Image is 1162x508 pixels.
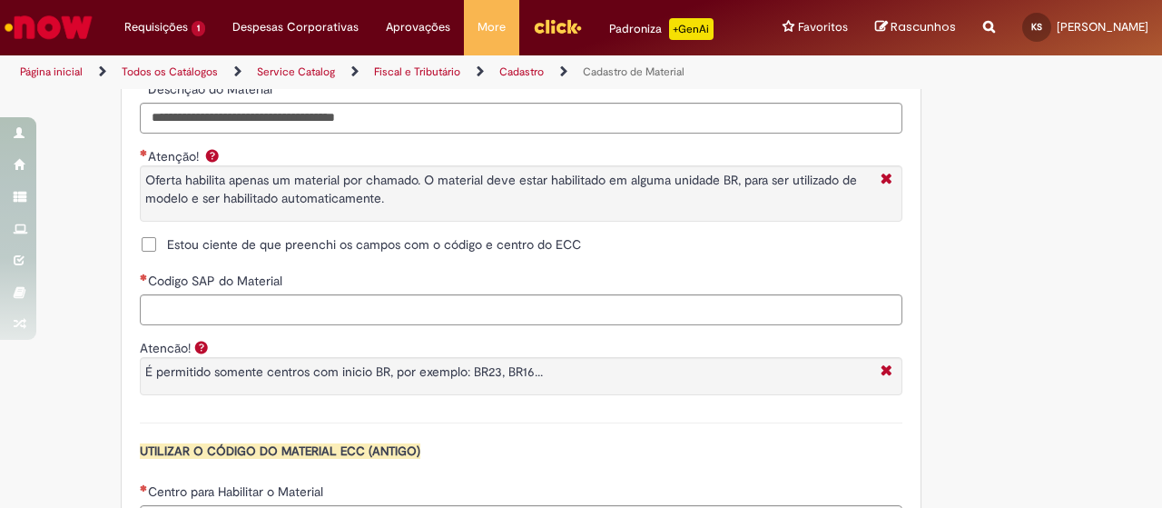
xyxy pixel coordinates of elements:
[499,65,544,79] a: Cadastro
[145,171,871,207] p: Oferta habilita apenas um material por chamado. O material deve estar habilitado em alguma unidad...
[140,340,191,356] label: Atencão!
[20,65,83,79] a: Página inicial
[145,363,871,381] p: É permitido somente centros com inicio BR, por exemplo: BR23, BR16...
[1057,19,1148,35] span: [PERSON_NAME]
[232,18,359,36] span: Despesas Corporativas
[876,363,897,382] i: Fechar More information Por question_atencao
[891,18,956,35] span: Rascunhos
[202,148,223,163] span: Ajuda para Atenção!
[140,274,148,281] span: Necessários
[386,18,450,36] span: Aprovações
[124,18,188,36] span: Requisições
[191,340,212,354] span: Ajuda para Atencão!
[374,65,460,79] a: Fiscal e Tributário
[148,81,276,97] span: Descrição do Material
[609,18,714,40] div: Padroniza
[14,55,761,89] ul: Trilhas de página
[583,65,684,79] a: Cadastro de Material
[122,65,218,79] a: Todos os Catálogos
[478,18,506,36] span: More
[167,235,581,254] span: Estou ciente de que preenchi os campos com o código e centro do ECC
[875,19,956,36] a: Rascunhos
[876,171,897,190] i: Fechar More information Por question_aten_o
[148,148,202,164] span: Atenção!
[140,149,148,156] span: Obrigatório
[1031,21,1042,33] span: KS
[148,273,286,289] span: Codigo SAP do Material
[148,483,327,500] span: Centro para Habilitar o Material
[798,18,848,36] span: Favoritos
[533,13,582,40] img: click_logo_yellow_360x200.png
[140,82,148,89] span: Obrigatório Preenchido
[140,294,902,325] input: Codigo SAP do Material
[140,443,420,459] span: UTILIZAR O CÓDIGO DO MATERIAL ECC (ANTIGO)
[140,103,902,134] input: Descrição do Material
[2,9,95,45] img: ServiceNow
[192,21,205,36] span: 1
[140,484,148,492] span: Necessários
[669,18,714,40] p: +GenAi
[257,65,335,79] a: Service Catalog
